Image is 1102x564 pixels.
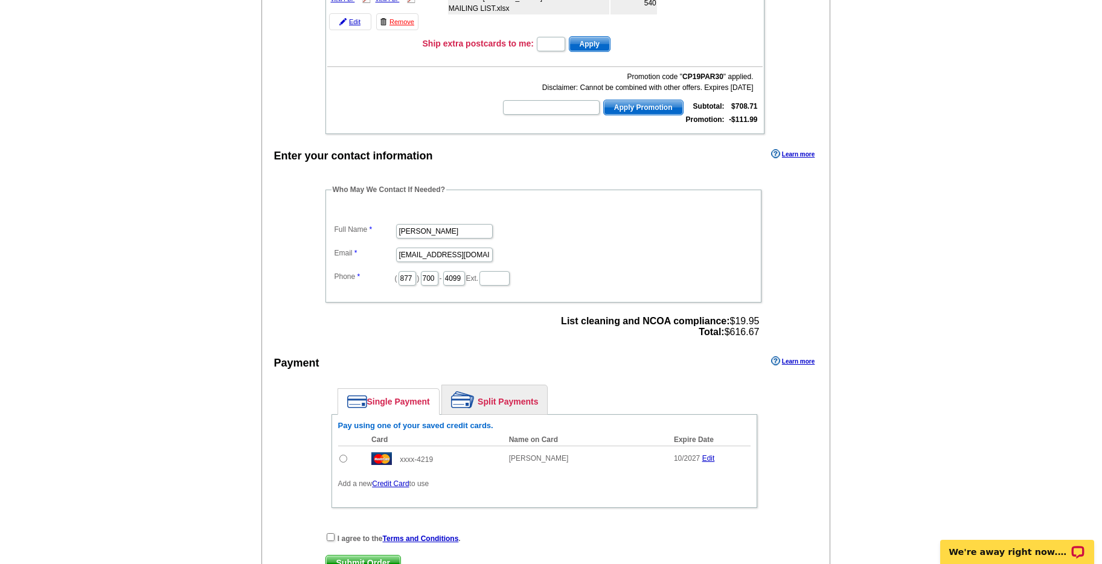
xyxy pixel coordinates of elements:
[509,454,569,463] span: [PERSON_NAME]
[569,37,610,51] span: Apply
[502,71,753,93] div: Promotion code " " applied. Disclaimer: Cannot be combined with other offers. Expires [DATE]
[451,391,475,408] img: split-payment.png
[771,149,815,159] a: Learn more
[702,454,715,463] a: Edit
[442,385,547,414] a: Split Payments
[332,184,446,195] legend: Who May We Contact If Needed?
[332,268,755,287] dd: ( ) - Ext.
[383,534,459,543] a: Terms and Conditions
[338,478,751,489] p: Add a new to use
[335,271,395,282] label: Phone
[674,454,700,463] span: 10/2027
[338,389,439,414] a: Single Payment
[668,434,751,446] th: Expire Date
[423,38,534,49] h3: Ship extra postcards to me:
[603,100,684,115] button: Apply Promotion
[365,434,503,446] th: Card
[693,102,725,111] strong: Subtotal:
[274,148,433,164] div: Enter your contact information
[339,18,347,25] img: pencil-icon.gif
[380,18,387,25] img: trashcan-icon.gif
[372,479,409,488] a: Credit Card
[376,13,418,30] a: Remove
[682,72,723,81] b: CP19PAR30
[400,455,433,464] span: xxxx-4219
[569,36,610,52] button: Apply
[699,327,724,337] strong: Total:
[329,13,371,30] a: Edit
[371,452,392,465] img: mast.gif
[274,355,319,371] div: Payment
[347,395,367,408] img: single-payment.png
[932,526,1102,564] iframe: LiveChat chat widget
[731,102,757,111] strong: $708.71
[604,100,683,115] span: Apply Promotion
[335,224,395,235] label: Full Name
[338,421,751,431] h6: Pay using one of your saved credit cards.
[338,534,461,543] strong: I agree to the .
[503,434,668,446] th: Name on Card
[686,115,725,124] strong: Promotion:
[771,356,815,366] a: Learn more
[335,248,395,258] label: Email
[729,115,757,124] strong: -$111.99
[561,316,759,338] span: $19.95 $616.67
[561,316,729,326] strong: List cleaning and NCOA compliance:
